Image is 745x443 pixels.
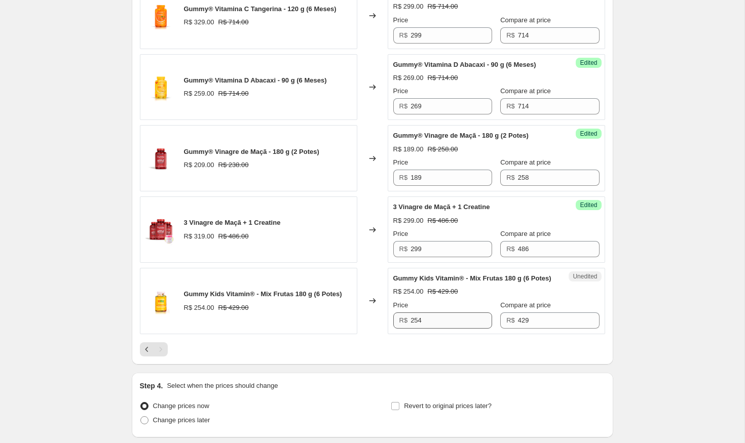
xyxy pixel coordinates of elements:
span: Compare at price [500,301,551,309]
p: Select when the prices should change [167,381,278,391]
span: Gummy® Vitamina D Abacaxi - 90 g (6 Meses) [184,76,327,84]
strike: R$ 238.00 [218,160,249,170]
strike: R$ 258.00 [428,144,458,154]
span: Unedited [573,272,597,280]
span: R$ [399,245,408,253]
button: Previous [140,342,154,356]
span: Compare at price [500,230,551,237]
span: Price [393,87,408,95]
strike: R$ 486.00 [428,216,458,226]
strike: R$ 714.00 [218,17,249,27]
span: R$ [399,31,408,39]
span: Price [393,230,408,237]
img: Kit1-VitaminaD_80x.png [145,72,176,102]
span: Gummy® Vitamina D Abacaxi - 90 g (6 Meses) [393,61,536,68]
span: R$ [506,174,515,181]
span: Price [393,301,408,309]
span: 3 Vinagre de Maçã + 1 Creatine [184,219,281,226]
div: R$ 189.00 [393,144,424,154]
strike: R$ 429.00 [428,287,458,297]
h2: Step 4. [140,381,163,391]
strike: R$ 429.00 [218,303,249,313]
span: Price [393,16,408,24]
span: R$ [506,245,515,253]
span: R$ [506,316,515,324]
div: R$ 254.00 [393,287,424,297]
span: Gummy® Vinagre de Maçã - 180 g (2 Potes) [393,132,529,139]
img: Kit1-VitaminaC_80x.png [145,1,176,31]
span: Change prices later [153,416,210,424]
span: Gummy® Vinagre de Maçã - 180 g (2 Potes) [184,148,319,155]
div: R$ 299.00 [393,216,424,226]
strike: R$ 486.00 [218,231,249,241]
span: Edited [580,59,597,67]
span: R$ [399,102,408,110]
img: 3_acv_1_creatina_80x.png [145,215,176,245]
span: Compare at price [500,16,551,24]
div: R$ 319.00 [184,231,214,241]
nav: Pagination [140,342,168,356]
span: Edited [580,201,597,209]
div: R$ 209.00 [184,160,214,170]
span: Compare at price [500,87,551,95]
span: R$ [399,316,408,324]
span: Change prices now [153,402,209,410]
div: R$ 329.00 [184,17,214,27]
span: Gummy® Vitamina C Tangerina - 120 g (6 Meses) [184,5,337,13]
span: R$ [399,174,408,181]
div: R$ 269.00 [393,73,424,83]
strike: R$ 714.00 [218,89,249,99]
img: Kit1-GummyKids_3428bf9e-51dc-432e-9223-ff0cf9c2d5d6_80x.png [145,286,176,316]
span: R$ [506,31,515,39]
span: Gummy Kids Vitamin® - Mix Frutas 180 g (6 Potes) [184,290,342,298]
span: Revert to original prices later? [404,402,492,410]
strike: R$ 714.00 [428,73,458,83]
span: R$ [506,102,515,110]
span: Gummy Kids Vitamin® - Mix Frutas 180 g (6 Potes) [393,274,551,282]
div: R$ 254.00 [184,303,214,313]
img: 1_acv_80x.png [145,143,176,174]
div: R$ 259.00 [184,89,214,99]
strike: R$ 714.00 [428,2,458,12]
span: 3 Vinagre de Maçã + 1 Creatine [393,203,490,211]
span: Compare at price [500,158,551,166]
span: Edited [580,130,597,138]
div: R$ 299.00 [393,2,424,12]
span: Price [393,158,408,166]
